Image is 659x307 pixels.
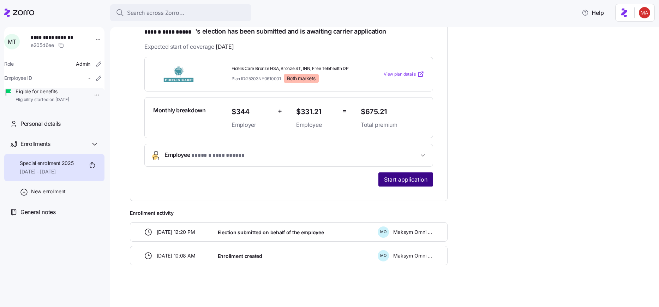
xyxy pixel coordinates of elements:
[153,106,206,115] span: Monthly breakdown
[639,7,650,18] img: f7a7e4c55e51b85b9b4f59cc430d8b8c
[361,120,424,129] span: Total premium
[157,229,195,236] span: [DATE] 12:20 PM
[144,27,433,37] h1: 's election has been submitted and is awaiting carrier application
[393,229,433,236] span: Maksym Omni Admin
[130,209,448,217] span: Enrollment activity
[380,230,387,234] span: M O
[232,76,281,82] span: Plan ID: 25303NY0610001
[582,8,604,17] span: Help
[218,253,262,260] span: Enrollment created
[4,60,14,67] span: Role
[20,140,50,148] span: Enrollments
[88,75,90,82] span: -
[380,254,387,258] span: M O
[31,42,54,49] span: e205d6ee
[127,8,184,17] span: Search across Zorro...
[384,71,416,78] span: View plan details
[8,39,16,45] span: M T
[144,42,234,51] span: Expected start of coverage
[361,106,424,118] span: $675.21
[384,175,427,184] span: Start application
[296,120,337,129] span: Employee
[153,66,204,82] img: Fidelis Care
[287,75,316,82] span: Both markets
[164,150,245,160] span: Employee
[16,97,69,103] span: Eligibility started on [DATE]
[393,252,433,259] span: Maksym Omni Admin
[216,42,234,51] span: [DATE]
[232,66,355,72] span: Fidelis Care Bronze HSA, Bronze ST, INN, Free Telehealth DP
[16,88,69,95] span: Eligible for benefits
[110,4,251,21] button: Search across Zorro...
[20,168,74,175] span: [DATE] - [DATE]
[31,188,66,195] span: New enrollment
[218,229,324,236] span: Election submitted on behalf of the employee
[378,172,433,187] button: Start application
[278,106,282,116] span: +
[232,120,272,129] span: Employer
[20,160,74,167] span: Special enrollment 2025
[157,252,196,259] span: [DATE] 10:08 AM
[384,71,424,78] a: View plan details
[232,106,272,118] span: $344
[576,6,610,20] button: Help
[4,75,32,82] span: Employee ID
[296,106,337,118] span: $331.21
[20,208,56,217] span: General notes
[342,106,347,116] span: =
[20,119,61,128] span: Personal details
[76,60,90,67] span: Admin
